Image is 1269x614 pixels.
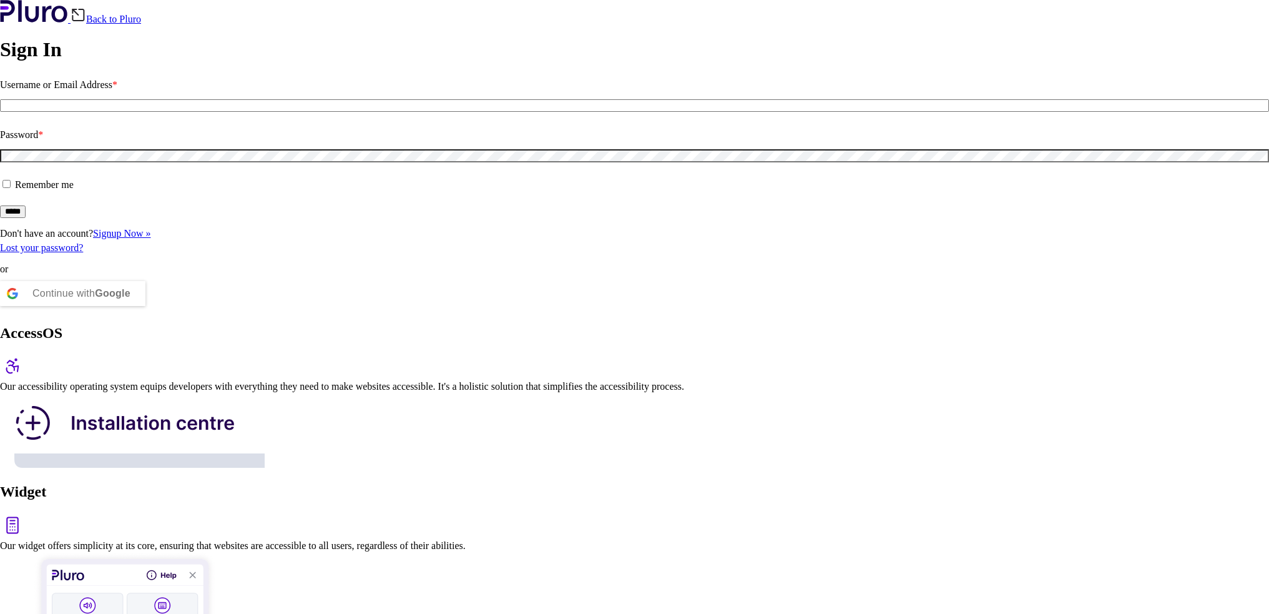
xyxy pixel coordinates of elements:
[2,180,11,188] input: Remember me
[95,288,130,299] b: Google
[71,14,141,24] a: Back to Pluro
[93,228,150,239] a: Signup Now »
[32,281,130,306] div: Continue with
[71,7,86,22] img: Back icon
